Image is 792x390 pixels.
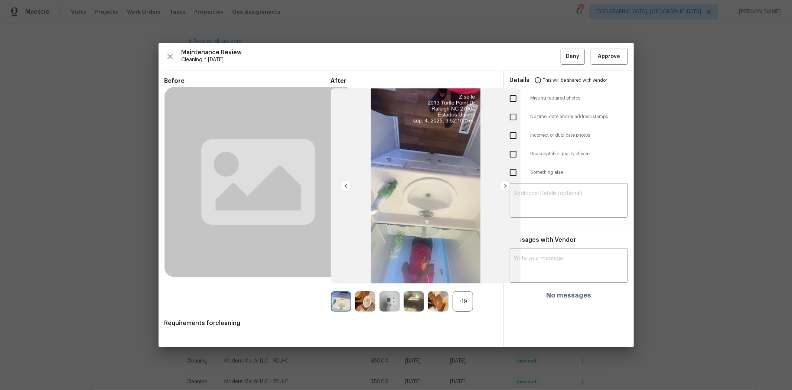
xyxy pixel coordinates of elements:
[331,77,497,85] span: After
[561,49,585,65] button: Deny
[164,77,331,85] span: Before
[546,292,591,299] h4: No messages
[182,49,561,56] span: Maintenance Review
[510,237,576,243] span: Messages with Vendor
[504,89,634,108] div: Missing required photos
[598,52,620,61] span: Approve
[531,114,628,120] span: No time, date and/or address stamps
[510,71,530,89] span: Details
[543,71,607,89] span: This will be shared with vendor
[164,319,497,327] span: Requirements for cleaning
[531,151,628,157] span: Unacceptable quality of work
[531,132,628,139] span: Incorrect or duplicate photos
[453,291,473,312] div: +19
[566,52,579,61] span: Deny
[504,145,634,163] div: Unacceptable quality of work
[340,180,352,192] img: left-chevron-button-url
[591,49,628,65] button: Approve
[531,169,628,176] span: Something else
[531,95,628,101] span: Missing required photos
[504,126,634,145] div: Incorrect or duplicate photos
[504,108,634,126] div: No time, date and/or address stamps
[182,56,561,64] span: Cleaning * [DATE]
[504,163,634,182] div: Something else
[499,180,511,192] img: right-chevron-button-url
